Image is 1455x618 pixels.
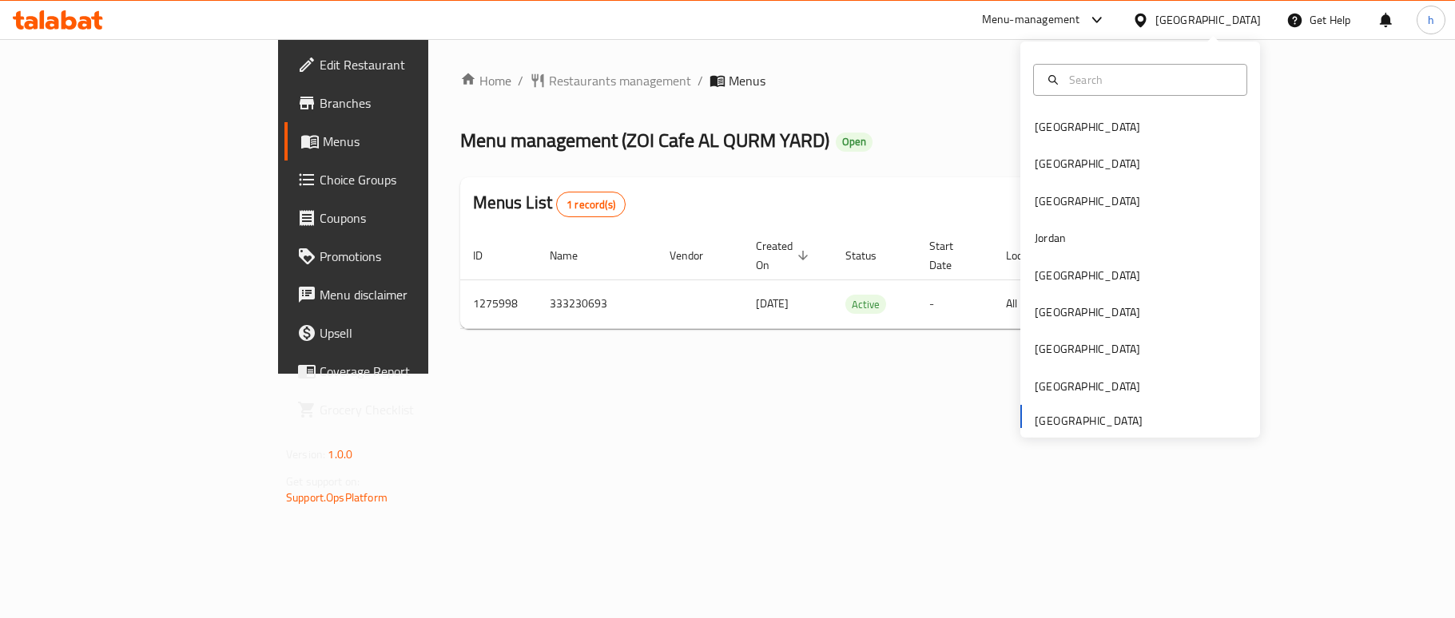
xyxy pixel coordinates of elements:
[756,236,813,275] span: Created On
[1428,11,1434,29] span: h
[320,285,508,304] span: Menu disclaimer
[550,246,598,265] span: Name
[1006,246,1056,265] span: Locale
[670,246,724,265] span: Vendor
[1063,71,1237,89] input: Search
[460,71,1145,90] nav: breadcrumb
[756,293,789,314] span: [DATE]
[320,170,508,189] span: Choice Groups
[1035,192,1140,210] div: [GEOGRAPHIC_DATA]
[284,199,521,237] a: Coupons
[836,133,873,152] div: Open
[320,323,508,343] span: Upsell
[729,71,765,90] span: Menus
[328,444,352,465] span: 1.0.0
[320,55,508,74] span: Edit Restaurant
[286,487,388,508] a: Support.OpsPlatform
[549,71,691,90] span: Restaurants management
[1035,303,1140,321] div: [GEOGRAPHIC_DATA]
[929,236,974,275] span: Start Date
[1035,155,1140,172] div: [GEOGRAPHIC_DATA]
[284,84,521,122] a: Branches
[836,135,873,149] span: Open
[1035,340,1140,358] div: [GEOGRAPHIC_DATA]
[286,444,325,465] span: Version:
[320,362,508,381] span: Coverage Report
[284,122,521,160] a: Menus
[320,93,508,113] span: Branches
[556,192,626,217] div: Total records count
[557,197,625,212] span: 1 record(s)
[284,352,521,390] a: Coverage Report
[460,232,1254,329] table: enhanced table
[284,314,521,352] a: Upsell
[284,46,521,84] a: Edit Restaurant
[286,471,360,492] span: Get support on:
[323,132,508,151] span: Menus
[537,279,657,328] td: 333230693
[460,122,829,158] span: Menu management ( ZOI Cafe AL QURM YARD )
[320,247,508,266] span: Promotions
[993,279,1075,328] td: All
[916,279,993,328] td: -
[284,390,521,429] a: Grocery Checklist
[320,400,508,419] span: Grocery Checklist
[473,191,626,217] h2: Menus List
[845,246,897,265] span: Status
[1035,378,1140,395] div: [GEOGRAPHIC_DATA]
[1035,229,1066,247] div: Jordan
[845,295,886,314] span: Active
[1155,11,1261,29] div: [GEOGRAPHIC_DATA]
[320,208,508,228] span: Coupons
[1035,267,1140,284] div: [GEOGRAPHIC_DATA]
[1035,118,1140,136] div: [GEOGRAPHIC_DATA]
[284,160,521,199] a: Choice Groups
[530,71,691,90] a: Restaurants management
[698,71,703,90] li: /
[845,295,886,314] div: Active
[284,237,521,275] a: Promotions
[473,246,503,265] span: ID
[982,10,1080,30] div: Menu-management
[284,275,521,314] a: Menu disclaimer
